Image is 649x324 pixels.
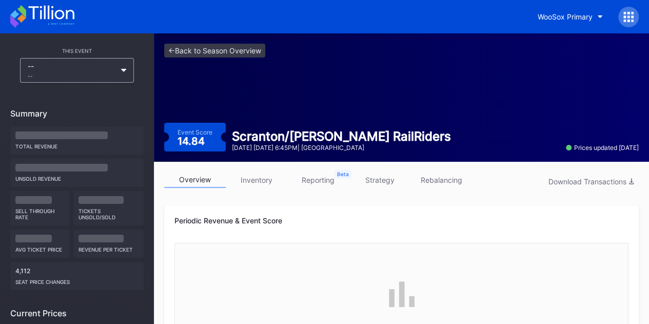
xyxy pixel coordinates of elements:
[174,216,628,225] div: Periodic Revenue & Event Score
[78,204,139,220] div: Tickets Unsold/Sold
[232,129,451,144] div: Scranton/[PERSON_NAME] RailRiders
[10,108,144,119] div: Summary
[410,172,472,188] a: rebalancing
[226,172,287,188] a: inventory
[566,144,639,151] div: Prices updated [DATE]
[178,128,212,136] div: Event Score
[538,12,593,21] div: WooSox Primary
[15,275,139,285] div: seat price changes
[543,175,639,188] button: Download Transactions
[164,44,265,58] a: <-Back to Season Overview
[349,172,410,188] a: strategy
[164,172,226,188] a: overview
[15,242,64,253] div: Avg ticket price
[10,308,144,318] div: Current Prices
[28,73,116,79] div: --
[10,262,144,290] div: 4,112
[548,177,634,186] div: Download Transactions
[178,136,207,146] div: 14.84
[28,62,116,79] div: --
[15,171,139,182] div: Unsold Revenue
[10,48,144,54] div: This Event
[78,242,139,253] div: Revenue per ticket
[15,204,64,220] div: Sell Through Rate
[530,7,611,26] button: WooSox Primary
[287,172,349,188] a: reporting
[232,144,451,151] div: [DATE] [DATE] 6:45PM | [GEOGRAPHIC_DATA]
[15,139,139,149] div: Total Revenue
